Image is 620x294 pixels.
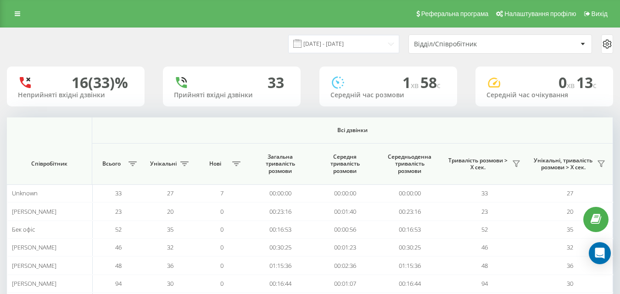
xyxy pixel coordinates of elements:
div: Середній час розмови [330,91,446,99]
span: Бек офіс [12,225,35,233]
div: Прийняті вхідні дзвінки [174,91,290,99]
td: 00:01:40 [313,202,377,220]
span: 0 [220,225,223,233]
span: Унікальні [149,160,178,167]
span: 0 [220,207,223,216]
td: 00:16:44 [377,275,442,293]
td: 00:16:53 [377,221,442,239]
span: 7 [220,189,223,197]
span: Unknown [12,189,38,197]
span: 52 [115,225,122,233]
span: 36 [167,261,173,270]
span: 35 [167,225,173,233]
span: 1 [402,72,420,92]
div: Відділ/Співробітник [414,40,524,48]
div: Неприйняті вхідні дзвінки [18,91,134,99]
span: Тривалість розмови > Х сек. [447,157,509,171]
span: 0 [220,261,223,270]
span: 0 [220,279,223,288]
span: [PERSON_NAME] [12,207,56,216]
span: [PERSON_NAME] [12,243,56,251]
span: [PERSON_NAME] [12,279,56,288]
span: хв [567,80,576,90]
div: Середній час очікування [486,91,602,99]
td: 00:30:25 [377,239,442,256]
td: 00:00:56 [313,221,377,239]
span: 46 [115,243,122,251]
td: 00:30:25 [248,239,313,256]
span: Налаштування профілю [504,10,576,17]
span: 94 [115,279,122,288]
span: 20 [567,207,573,216]
span: Середньоденна тривалість розмови [385,153,435,175]
span: Нові [201,160,229,167]
span: c [593,80,597,90]
span: 46 [481,243,488,251]
div: Open Intercom Messenger [589,242,611,264]
span: c [437,80,441,90]
span: 0 [220,243,223,251]
td: 00:00:00 [313,184,377,202]
td: 00:00:00 [248,184,313,202]
span: 36 [567,261,573,270]
span: 48 [115,261,122,270]
div: 16 (33)% [72,74,128,91]
td: 00:23:16 [248,202,313,220]
span: хв [411,80,420,90]
td: 00:16:44 [248,275,313,293]
span: 30 [567,279,573,288]
td: 00:00:00 [377,184,442,202]
span: 27 [167,189,173,197]
td: 00:23:16 [377,202,442,220]
span: 20 [167,207,173,216]
span: 32 [567,243,573,251]
span: 48 [481,261,488,270]
span: 35 [567,225,573,233]
span: Всі дзвінки [123,127,582,134]
span: 13 [576,72,597,92]
td: 01:15:36 [377,256,442,274]
span: Всього [97,160,126,167]
span: [PERSON_NAME] [12,261,56,270]
span: 23 [481,207,488,216]
td: 01:15:36 [248,256,313,274]
span: 58 [420,72,441,92]
span: 0 [559,72,576,92]
span: Середня тривалість розмови [320,153,370,175]
span: Загальна тривалість розмови [255,153,305,175]
td: 00:01:23 [313,239,377,256]
span: 23 [115,207,122,216]
span: 27 [567,189,573,197]
td: 00:16:53 [248,221,313,239]
span: Вихід [592,10,608,17]
span: Реферальна програма [421,10,489,17]
span: 30 [167,279,173,288]
span: 33 [115,189,122,197]
span: 94 [481,279,488,288]
span: Унікальні, тривалість розмови > Х сек. [532,157,594,171]
span: Співробітник [15,160,84,167]
td: 00:01:07 [313,275,377,293]
span: 33 [481,189,488,197]
div: 33 [268,74,284,91]
span: 52 [481,225,488,233]
td: 00:02:36 [313,256,377,274]
span: 32 [167,243,173,251]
